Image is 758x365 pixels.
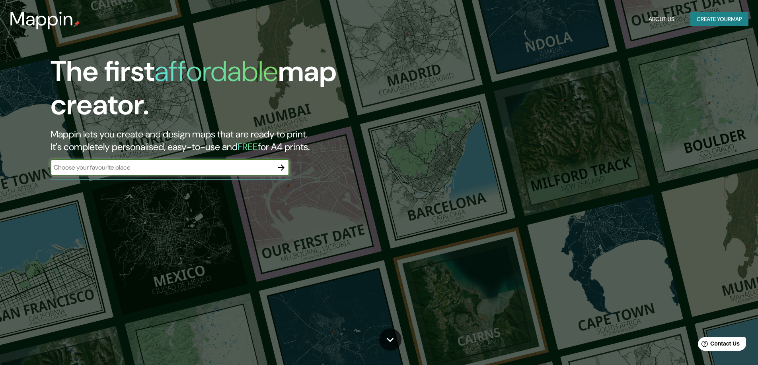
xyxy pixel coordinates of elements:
h1: affordable [154,53,278,90]
h2: Mappin lets you create and design maps that are ready to print. It's completely personalised, eas... [51,128,430,153]
h3: Mappin [10,8,74,30]
input: Choose your favourite place [51,163,273,172]
h5: FREE [238,141,258,153]
img: mappin-pin [74,21,80,27]
button: Create yourmap [690,12,748,27]
button: About Us [645,12,678,27]
iframe: Help widget launcher [687,334,749,356]
h1: The first map creator. [51,55,430,128]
